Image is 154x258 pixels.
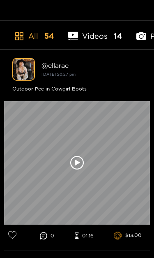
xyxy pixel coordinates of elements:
[8,29,54,49] li: All
[114,232,142,240] li: $13.00
[41,72,76,77] small: [DATE] 20:27 pm
[44,31,54,41] span: 54
[41,62,142,69] div: @ ellarae
[75,232,94,239] li: 01:16
[40,232,54,239] li: 0
[12,58,35,81] img: ellarae
[12,85,142,93] div: Outdoor Pee in Cowgirl Boots
[114,31,122,41] span: 14
[68,29,122,49] li: Videos
[14,31,24,41] span: appstore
